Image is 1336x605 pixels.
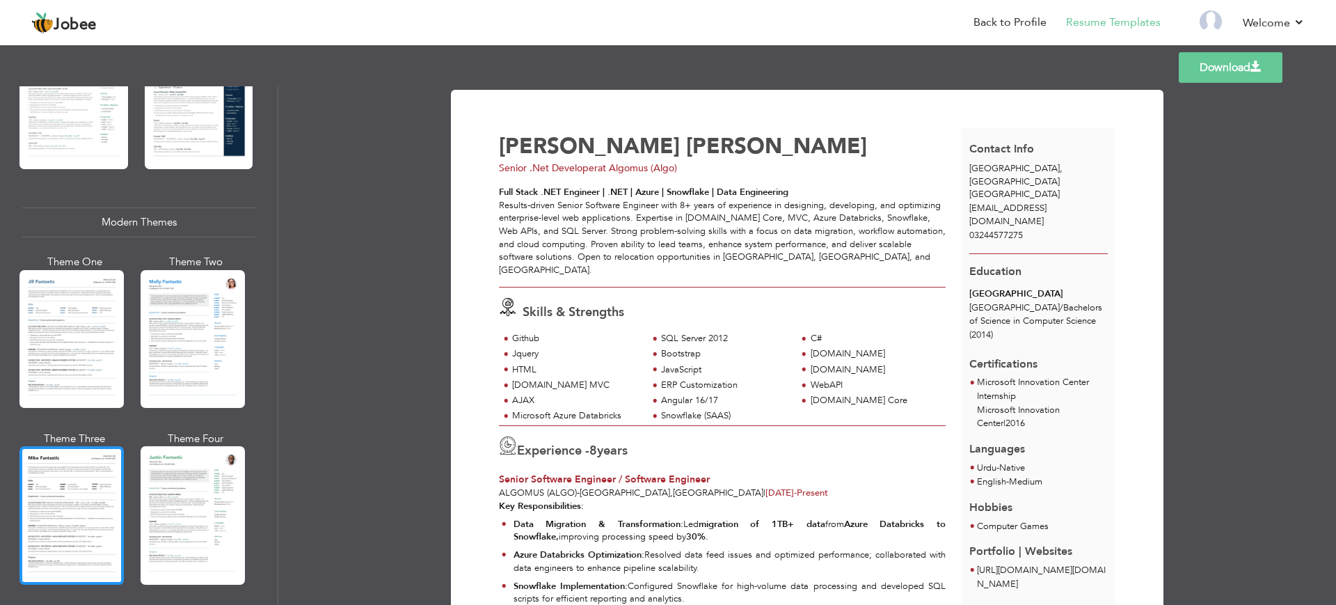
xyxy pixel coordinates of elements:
[811,332,938,345] div: C#
[811,394,938,407] div: [DOMAIN_NAME] Core
[499,487,577,499] span: Algomus (Algo)
[811,363,938,377] div: [DOMAIN_NAME]
[969,141,1034,157] span: Contact Info
[514,518,946,544] strong: Azure Databricks to Snowflake,
[661,332,788,345] div: SQL Server 2012
[31,12,97,34] a: Jobee
[1060,162,1063,175] span: ,
[765,487,797,499] span: [DATE]
[969,188,1060,201] span: [GEOGRAPHIC_DATA]
[143,255,248,269] div: Theme Two
[514,518,683,531] strong: Data Migration & Transformation:
[499,162,598,175] span: Senior .Net Developer
[499,199,946,276] p: Results-driven Senior Software Engineer with 8+ years of experience in designing, developing, and...
[512,379,639,392] div: [DOMAIN_NAME] MVC
[22,255,127,269] div: Theme One
[686,531,708,543] strong: 30%.
[673,487,763,499] span: [GEOGRAPHIC_DATA]
[670,487,673,499] span: ,
[31,12,54,34] img: jobee.io
[969,500,1012,515] span: Hobbies
[969,346,1037,372] span: Certifications
[22,207,255,237] div: Modern Themes
[661,394,788,407] div: Angular 16/17
[977,404,1108,432] p: Microsoft Innovation Center 2016
[686,132,867,161] span: [PERSON_NAME]
[661,379,788,392] div: ERP Customization
[763,487,765,499] span: |
[499,132,680,161] span: [PERSON_NAME]
[514,580,628,592] strong: Snowflake Implementation:
[1006,476,1009,488] span: -
[512,347,639,361] div: Jquery
[512,363,639,377] div: HTML
[969,288,1108,301] div: [GEOGRAPHIC_DATA]
[765,487,828,499] span: Present
[969,264,1021,279] span: Education
[598,162,677,175] span: at Algomus (Algo)
[969,162,1060,175] span: [GEOGRAPHIC_DATA]
[517,442,589,459] span: Experience -
[499,186,788,198] strong: Full Stack .NET Engineer | .NET | Azure | Snowflake | Data Engineering
[962,162,1116,201] div: [GEOGRAPHIC_DATA]
[499,500,584,512] strong: Key Responsibilities:
[577,487,580,499] span: -
[996,462,999,474] span: -
[499,473,710,486] span: Senior Software Engineer / Software Engineer
[22,432,127,446] div: Theme Three
[969,202,1047,228] span: [EMAIL_ADDRESS][DOMAIN_NAME]
[977,376,1089,402] span: Microsoft Innovation Center Internship
[794,487,797,499] span: -
[1060,301,1063,314] span: /
[514,549,946,574] p: Resolved data feed issues and optimized performance; collaborated with data engineers to enhance ...
[589,442,597,459] span: 8
[811,379,938,392] div: WebAPI
[514,518,946,544] p: Led from improving processing speed by
[661,363,788,377] div: JavaScript
[512,409,639,423] div: Microsoft Azure Databricks
[1003,417,1005,430] span: |
[969,301,1102,327] span: [GEOGRAPHIC_DATA] Bachelors of Science in Computer Science
[969,431,1025,457] span: Languages
[977,564,1106,590] a: [URL][DOMAIN_NAME][DOMAIN_NAME]
[969,329,993,341] span: (2014)
[1243,15,1305,31] a: Welcome
[54,17,97,33] span: Jobee
[514,549,645,561] strong: Azure Databricks Optimization:
[977,476,1042,489] li: Medium
[512,394,639,407] div: AJAX
[661,409,788,423] div: Snowflake (SAAS)
[977,520,1049,533] span: Computer Games
[811,347,938,361] div: [DOMAIN_NAME]
[1066,15,1161,31] a: Resume Templates
[699,518,825,531] strong: migration of 1TB+ data
[973,15,1047,31] a: Back to Profile
[977,476,1006,488] span: English
[969,544,1072,559] span: Portfolio | Websites
[512,332,639,345] div: Github
[977,462,996,474] span: Urdu
[1200,10,1222,33] img: Profile Img
[143,432,248,446] div: Theme Four
[523,304,624,321] span: Skills & Strengths
[580,487,670,499] span: [GEOGRAPHIC_DATA]
[661,347,788,361] div: Bootstrap
[1179,52,1282,83] a: Download
[969,229,1023,242] span: 03244577275
[977,462,1025,476] li: Native
[589,442,628,460] label: years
